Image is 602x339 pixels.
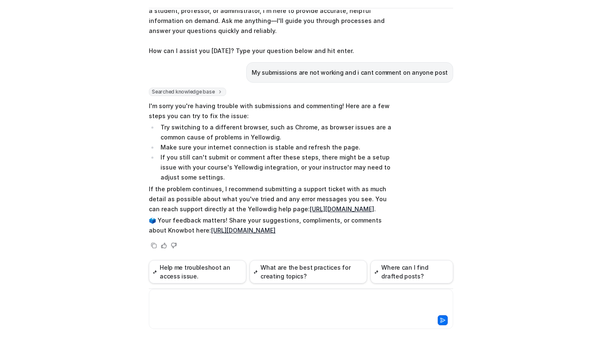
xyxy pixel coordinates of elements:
[158,152,393,182] li: If you still can't submit or comment after these steps, there might be a setup issue with your co...
[149,260,246,283] button: Help me troubleshoot an access issue.
[149,215,393,235] p: 🗳️ Your feedback matters! Share your suggestions, compliments, or comments about Knowbot here:
[252,68,448,78] p: My submissions are not working and i cant comment on anyone post
[158,122,393,142] li: Try switching to a different browser, such as Chrome, as browser issues are a common cause of pro...
[211,227,275,234] a: [URL][DOMAIN_NAME]
[310,205,374,213] a: [URL][DOMAIN_NAME]
[149,101,393,121] p: I'm sorry you're having trouble with submissions and commenting! Here are a few steps you can try...
[158,142,393,152] li: Make sure your internet connection is stable and refresh the page.
[149,88,226,96] span: Searched knowledge base
[370,260,453,283] button: Where can I find drafted posts?
[149,184,393,214] p: If the problem continues, I recommend submitting a support ticket with as much detail as possible...
[250,260,367,283] button: What are the best practices for creating topics?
